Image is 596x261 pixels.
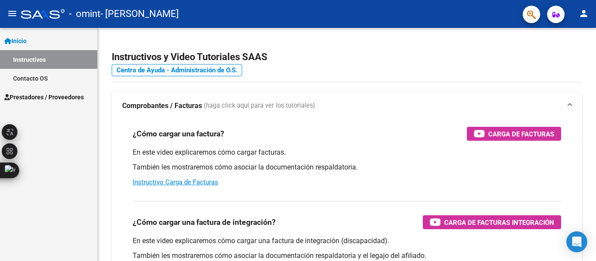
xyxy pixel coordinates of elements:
[423,215,561,229] button: Carga de Facturas Integración
[7,8,17,19] mat-icon: menu
[133,128,224,140] h3: ¿Cómo cargar una factura?
[204,101,315,111] span: (haga click aquí para ver los tutoriales)
[133,148,561,157] p: En este video explicaremos cómo cargar facturas.
[122,101,202,111] strong: Comprobantes / Facturas
[133,236,561,246] p: En este video explicaremos cómo cargar una factura de integración (discapacidad).
[112,64,242,76] a: Centro de Ayuda - Administración de O.S.
[566,231,587,252] div: Open Intercom Messenger
[112,49,582,65] h2: Instructivos y Video Tutoriales SAAS
[4,36,27,46] span: Inicio
[4,92,84,102] span: Prestadores / Proveedores
[488,129,554,139] span: Carga de Facturas
[579,8,589,19] mat-icon: person
[133,251,561,261] p: También les mostraremos cómo asociar la documentación respaldatoria y el legajo del afiliado.
[444,217,554,228] span: Carga de Facturas Integración
[112,92,582,120] mat-expansion-panel-header: Comprobantes / Facturas (haga click aquí para ver los tutoriales)
[133,178,218,186] a: Instructivo Carga de Facturas
[133,163,561,172] p: También les mostraremos cómo asociar la documentación respaldatoria.
[133,216,276,228] h3: ¿Cómo cargar una factura de integración?
[100,4,179,24] span: - [PERSON_NAME]
[467,127,561,141] button: Carga de Facturas
[69,4,100,24] span: - omint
